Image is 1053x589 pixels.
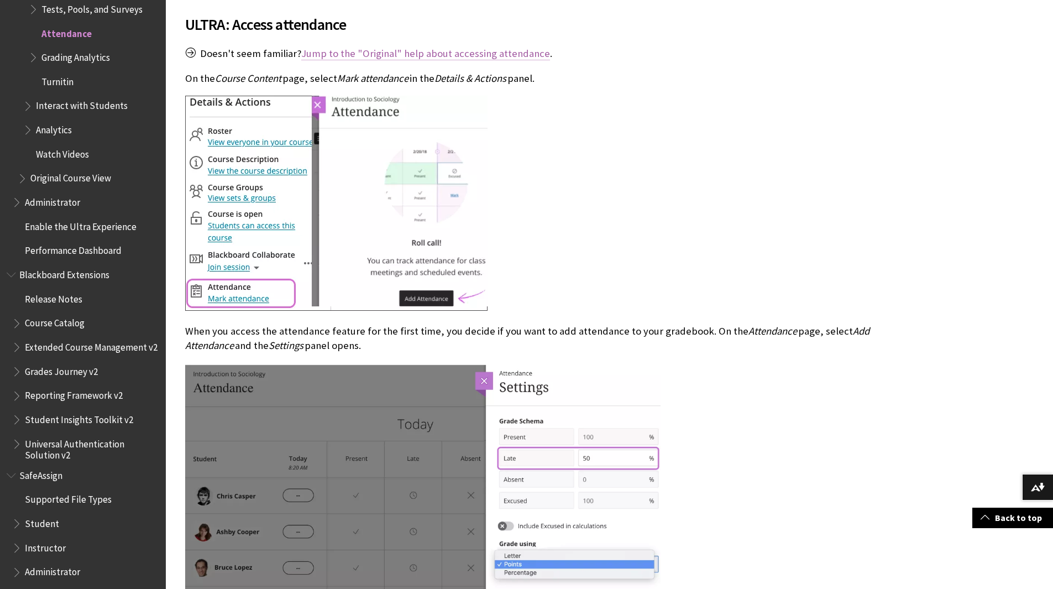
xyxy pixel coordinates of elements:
span: Analytics [36,121,72,135]
span: Details & Actions [434,72,506,85]
span: Extended Course Management v2 [25,338,158,353]
span: Reporting Framework v2 [25,387,123,402]
span: Interact with Students [36,97,128,112]
span: Enable the Ultra Experience [25,217,137,232]
span: Administrator [25,193,80,208]
span: Universal Authentication Solution v2 [25,435,158,461]
span: Student [25,514,59,529]
span: Supported File Types [25,491,112,505]
span: Add Attendance [185,325,869,352]
span: Grading Analytics [41,48,110,63]
span: Attendance [748,325,797,337]
span: Turnitin [41,72,74,87]
span: Grades Journey v2 [25,362,98,377]
span: ULTRA: Access attendance [185,13,871,36]
span: SafeAssign [19,466,62,481]
span: Administrator [25,563,80,578]
span: Attendance [41,24,92,39]
a: Jump to the "Original" help about accessing attendance [301,47,550,60]
p: When you access the attendance feature for the first time, you decide if you want to add attendan... [185,324,871,353]
nav: Book outline for Blackboard Extensions [7,265,159,461]
span: Course Content [215,72,281,85]
span: Mark attendance [337,72,408,85]
span: Instructor [25,539,66,554]
span: Performance Dashboard [25,242,122,257]
span: Blackboard Extensions [19,265,109,280]
p: Doesn't seem familiar? . [185,46,871,61]
span: Student Insights Toolkit v2 [25,410,133,425]
span: Watch Videos [36,145,89,160]
img: The Course Content page is open with "Mark attendance" option highlighted. Also, the Attendance p... [185,96,488,311]
a: Back to top [972,508,1053,528]
p: On the page, select in the panel. [185,71,871,86]
nav: Book outline for Blackboard SafeAssign [7,466,159,581]
span: Release Notes [25,290,82,305]
span: Course Catalog [25,314,85,329]
span: Settings [269,339,303,352]
span: Original Course View [30,169,111,184]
